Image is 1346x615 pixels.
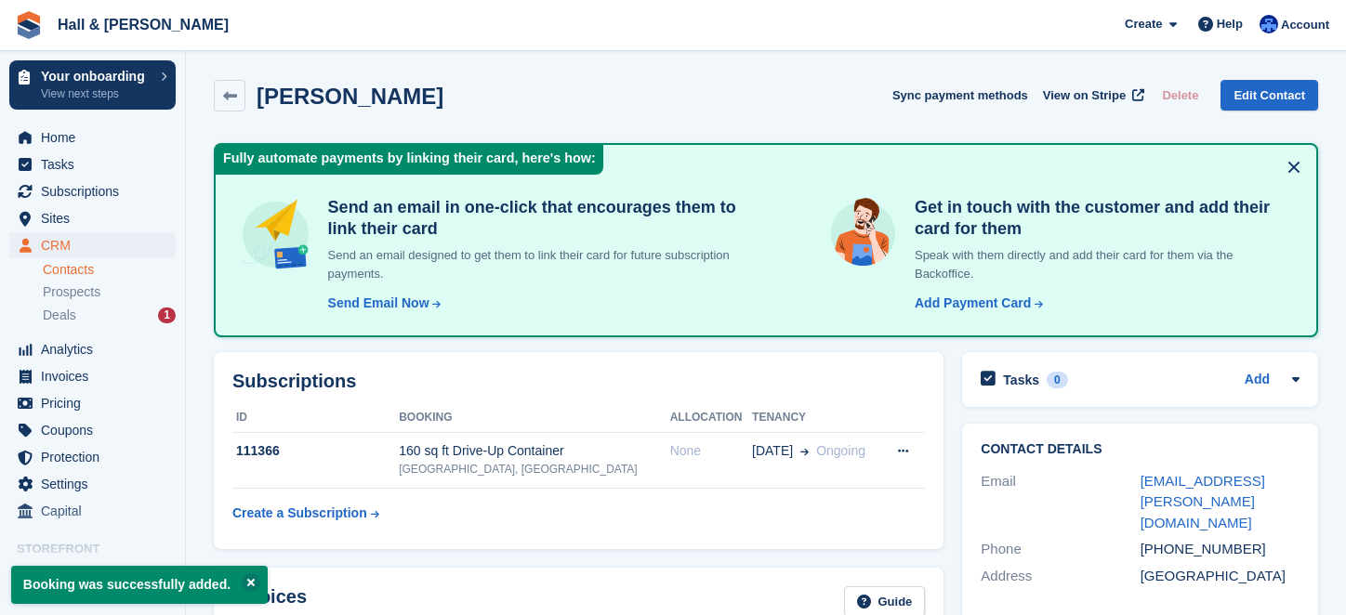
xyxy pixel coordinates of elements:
a: menu [9,124,176,150]
span: Storefront [17,540,185,558]
span: Capital [41,498,152,524]
th: Tenancy [752,403,881,433]
a: Prospects [43,282,176,302]
div: [GEOGRAPHIC_DATA], [GEOGRAPHIC_DATA] [399,461,669,478]
img: Claire Banham [1260,15,1278,33]
span: Settings [41,471,152,497]
span: Account [1281,16,1329,34]
button: Sync payment methods [892,80,1028,111]
th: ID [232,403,399,433]
a: menu [9,151,176,177]
span: Analytics [41,336,152,362]
img: stora-icon-8386f47178a22dfd0bd8f6a31ec36ba5ce8667c1dd55bd0f319d3a0aa187defe.svg [15,11,43,39]
span: CRM [41,232,152,258]
a: menu [9,232,176,258]
a: menu [9,178,176,204]
div: 111366 [232,441,399,461]
h2: Contact Details [981,442,1300,457]
div: None [670,441,752,461]
a: Hall & [PERSON_NAME] [50,9,236,40]
h4: Send an email in one-click that encourages them to link their card [321,197,752,239]
div: Add Payment Card [915,294,1031,313]
a: Deals 1 [43,306,176,325]
a: [EMAIL_ADDRESS][PERSON_NAME][DOMAIN_NAME] [1141,473,1265,530]
a: menu [9,417,176,443]
h2: Subscriptions [232,371,925,392]
a: View on Stripe [1036,80,1148,111]
h2: Tasks [1003,372,1039,388]
span: Home [41,124,152,150]
span: Coupons [41,417,152,443]
span: Deals [43,307,76,324]
a: Create a Subscription [232,496,379,530]
a: menu [9,471,176,497]
a: Add [1245,370,1270,391]
div: [GEOGRAPHIC_DATA] [1141,566,1300,587]
a: Contacts [43,261,176,279]
p: Your onboarding [41,70,152,83]
img: get-in-touch-e3e95b6451f4e49772a6039d3abdde126589d6f45a760754adfa51be33bf0f70.svg [826,197,900,270]
div: Address [981,566,1140,587]
img: send-email-b5881ef4c8f827a638e46e229e590028c7e36e3a6c99d2365469aff88783de13.svg [238,197,313,272]
h4: Get in touch with the customer and add their card for them [907,197,1294,239]
span: Prospects [43,283,100,301]
p: Send an email designed to get them to link their card for future subscription payments. [321,246,752,282]
span: View on Stripe [1043,86,1126,105]
a: menu [9,390,176,416]
span: Tasks [41,151,152,177]
p: Speak with them directly and add their card for them via the Backoffice. [907,246,1294,282]
div: Email [981,471,1140,534]
span: Protection [41,444,152,470]
span: Sites [41,205,152,231]
span: Help [1217,15,1243,33]
div: 160 sq ft Drive-Up Container [399,441,669,461]
div: 1 [158,307,176,323]
div: Fully automate payments by linking their card, here's how: [216,145,603,175]
button: Delete [1155,80,1206,111]
div: Create a Subscription [232,504,367,523]
div: 0 [1047,372,1068,388]
th: Booking [399,403,669,433]
a: menu [9,498,176,524]
th: Allocation [670,403,752,433]
a: menu [9,205,176,231]
h2: [PERSON_NAME] [257,84,443,109]
a: menu [9,336,176,362]
div: [PHONE_NUMBER] [1141,539,1300,560]
p: View next steps [41,85,152,102]
a: Your onboarding View next steps [9,60,176,110]
a: Edit Contact [1221,80,1318,111]
span: Invoices [41,363,152,389]
span: Pricing [41,390,152,416]
a: menu [9,363,176,389]
span: [DATE] [752,441,793,461]
div: Send Email Now [328,294,429,313]
div: Phone [981,539,1140,560]
a: menu [9,444,176,470]
a: Add Payment Card [907,294,1045,313]
p: Booking was successfully added. [11,566,268,604]
span: Create [1125,15,1162,33]
span: Subscriptions [41,178,152,204]
span: Ongoing [816,443,865,458]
